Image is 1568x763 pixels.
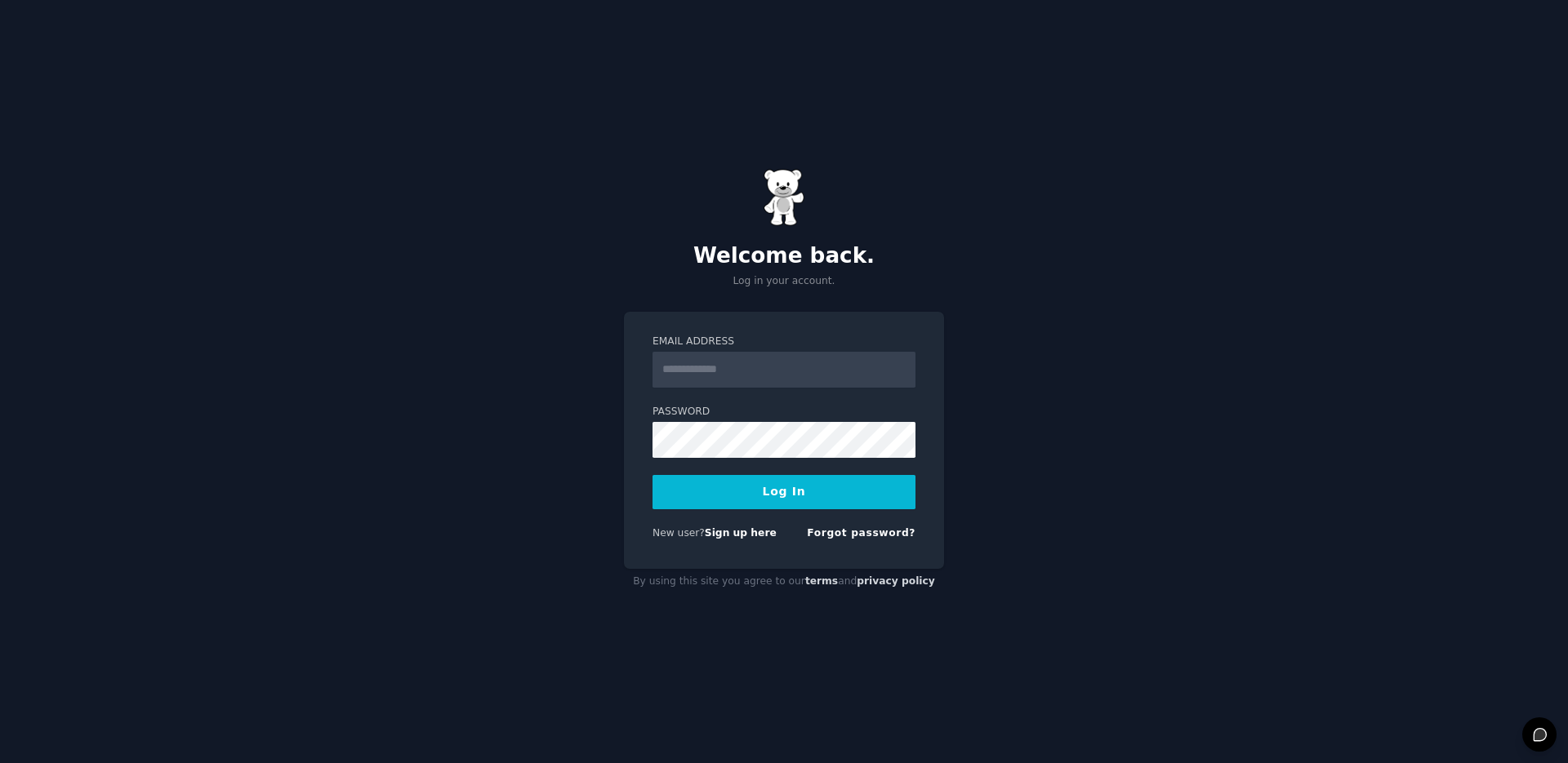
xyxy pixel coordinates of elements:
label: Password [653,405,915,419]
a: privacy policy [857,575,935,587]
img: Gummy Bear [764,169,804,226]
a: terms [805,575,838,587]
button: Log In [653,475,915,509]
h2: Welcome back. [624,243,944,269]
p: Log in your account. [624,274,944,289]
label: Email Address [653,335,915,349]
span: New user? [653,527,705,539]
a: Forgot password? [807,527,915,539]
a: Sign up here [705,527,777,539]
div: By using this site you agree to our and [624,569,944,595]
